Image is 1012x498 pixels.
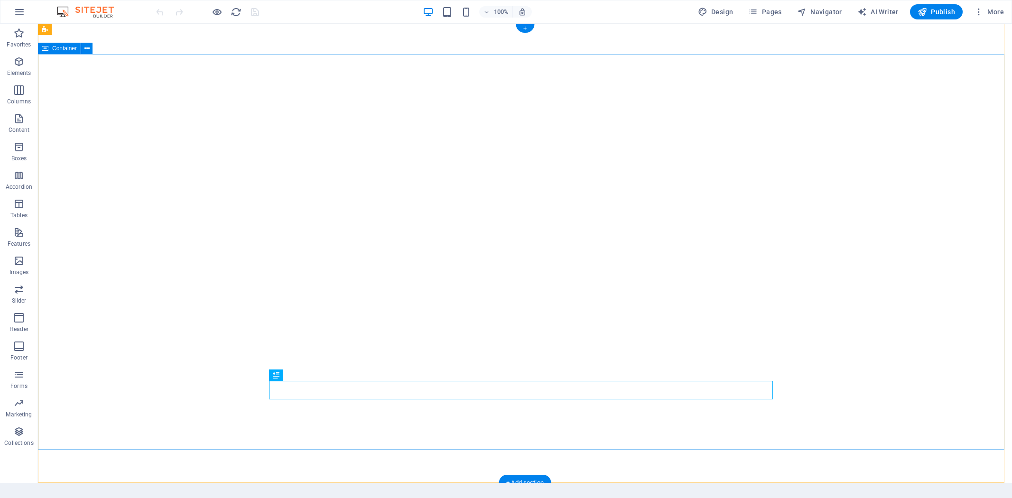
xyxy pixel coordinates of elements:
[744,4,785,19] button: Pages
[52,46,77,51] span: Container
[499,475,551,491] div: + Add section
[748,7,781,17] span: Pages
[10,354,28,361] p: Footer
[698,7,733,17] span: Design
[516,24,534,33] div: +
[9,268,29,276] p: Images
[4,439,33,447] p: Collections
[793,4,846,19] button: Navigator
[7,69,31,77] p: Elements
[7,98,31,105] p: Columns
[211,6,223,18] button: Click here to leave preview mode and continue editing
[918,7,955,17] span: Publish
[694,4,737,19] button: Design
[12,297,27,304] p: Slider
[518,8,527,16] i: On resize automatically adjust zoom level to fit chosen device.
[857,7,899,17] span: AI Writer
[479,6,513,18] button: 100%
[7,41,31,48] p: Favorites
[9,126,29,134] p: Content
[970,4,1008,19] button: More
[854,4,902,19] button: AI Writer
[6,183,32,191] p: Accordion
[9,325,28,333] p: Header
[230,6,241,18] button: reload
[974,7,1004,17] span: More
[493,6,509,18] h6: 100%
[694,4,737,19] div: Design (Ctrl+Alt+Y)
[6,411,32,418] p: Marketing
[11,155,27,162] p: Boxes
[231,7,241,18] i: Reload page
[8,240,30,248] p: Features
[910,4,963,19] button: Publish
[10,212,28,219] p: Tables
[55,6,126,18] img: Editor Logo
[10,382,28,390] p: Forms
[797,7,842,17] span: Navigator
